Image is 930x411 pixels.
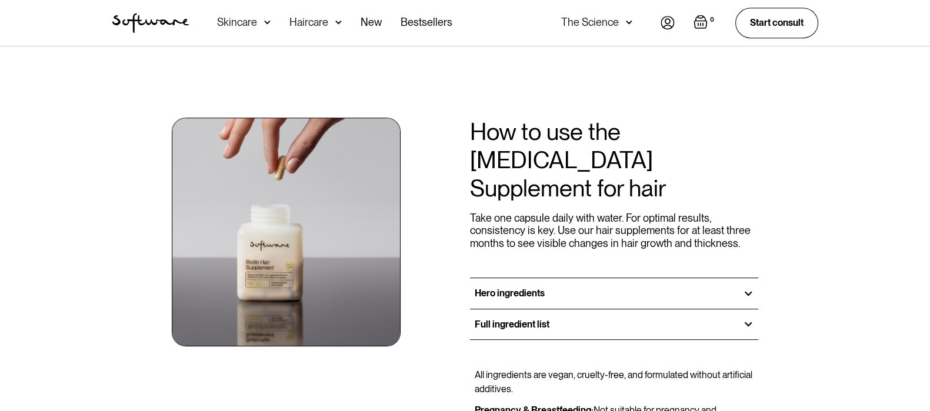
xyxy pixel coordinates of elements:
[475,288,545,299] h3: Hero ingredients
[735,8,818,38] a: Start consult
[470,118,759,202] h2: How to use the [MEDICAL_DATA] Supplement for hair
[475,319,549,330] h3: Full ingredient list
[561,16,619,28] div: The Science
[475,368,754,396] p: All ingredients are vegan, cruelty-free, and formulated without artificial additives.
[694,15,716,31] a: Open empty cart
[335,16,342,28] img: arrow down
[470,212,759,250] p: Take one capsule daily with water. For optimal results, consistency is key. Use our hair suppleme...
[708,15,716,25] div: 0
[264,16,271,28] img: arrow down
[626,16,632,28] img: arrow down
[289,16,328,28] div: Haircare
[112,13,189,33] a: home
[112,13,189,33] img: Software Logo
[217,16,257,28] div: Skincare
